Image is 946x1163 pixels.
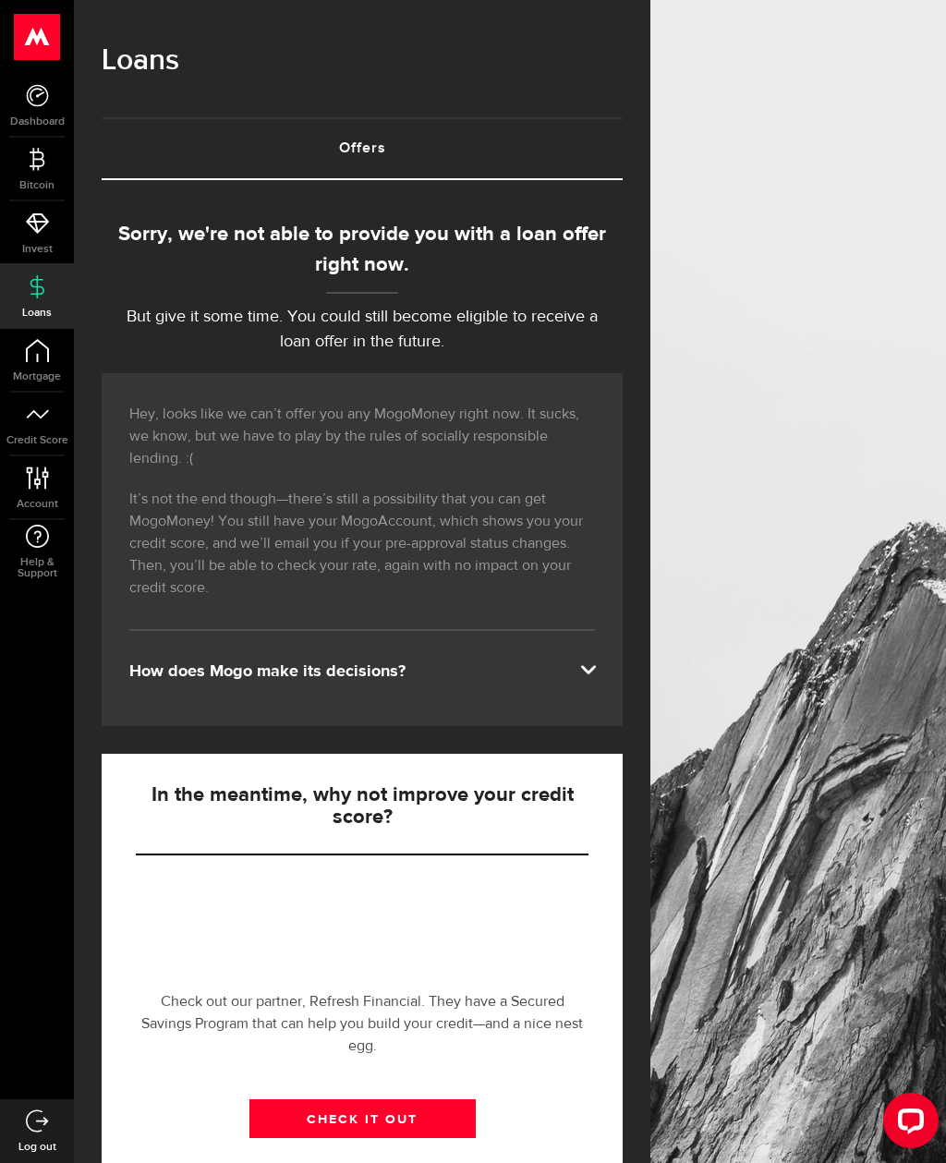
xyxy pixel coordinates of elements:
[129,660,595,683] div: How does Mogo make its decisions?
[129,404,595,470] p: Hey, looks like we can’t offer you any MogoMoney right now. It sucks, we know, but we have to pla...
[102,37,623,85] h1: Loans
[102,119,623,178] a: Offers
[136,784,588,829] h5: In the meantime, why not improve your credit score?
[102,305,623,355] p: But give it some time. You could still become eligible to receive a loan offer in the future.
[868,1085,946,1163] iframe: LiveChat chat widget
[102,220,623,281] div: Sorry, we're not able to provide you with a loan offer right now.
[102,117,623,180] ul: Tabs Navigation
[129,489,595,600] p: It’s not the end though—there’s still a possibility that you can get MogoMoney! You still have yo...
[136,991,588,1058] p: Check out our partner, Refresh Financial. They have a Secured Savings Program that can help you b...
[249,1099,476,1138] a: CHECK IT OUT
